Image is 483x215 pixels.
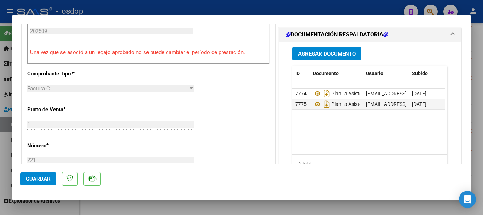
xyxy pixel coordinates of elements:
span: 7774 [295,91,307,96]
div: DOCUMENTACIÓN RESPALDATORIA [279,42,461,189]
button: Guardar [20,172,56,185]
span: Guardar [26,176,51,182]
p: Comprobante Tipo * [27,70,100,78]
i: Descargar documento [322,88,331,99]
span: Planilla Asistencia [313,101,371,107]
span: Usuario [366,70,383,76]
span: 7775 [295,101,307,107]
div: 2 total [292,155,447,172]
datatable-header-cell: Subido [409,66,444,81]
datatable-header-cell: Usuario [363,66,409,81]
span: [DATE] [412,101,426,107]
span: [DATE] [412,91,426,96]
datatable-header-cell: Documento [310,66,363,81]
p: Punto de Venta [27,106,100,114]
p: Número [27,142,100,150]
mat-expansion-panel-header: DOCUMENTACIÓN RESPALDATORIA [279,28,461,42]
h1: DOCUMENTACIÓN RESPALDATORIA [286,30,388,39]
i: Descargar documento [322,98,331,110]
div: Open Intercom Messenger [459,191,476,208]
datatable-header-cell: Acción [444,66,480,81]
span: Documento [313,70,339,76]
span: Factura C [27,85,50,92]
span: Planilla Asistencia [313,91,371,96]
span: ID [295,70,300,76]
p: Una vez que se asoció a un legajo aprobado no se puede cambiar el período de prestación. [30,49,267,57]
span: Agregar Documento [298,51,356,57]
span: Subido [412,70,428,76]
datatable-header-cell: ID [292,66,310,81]
button: Agregar Documento [292,47,361,60]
